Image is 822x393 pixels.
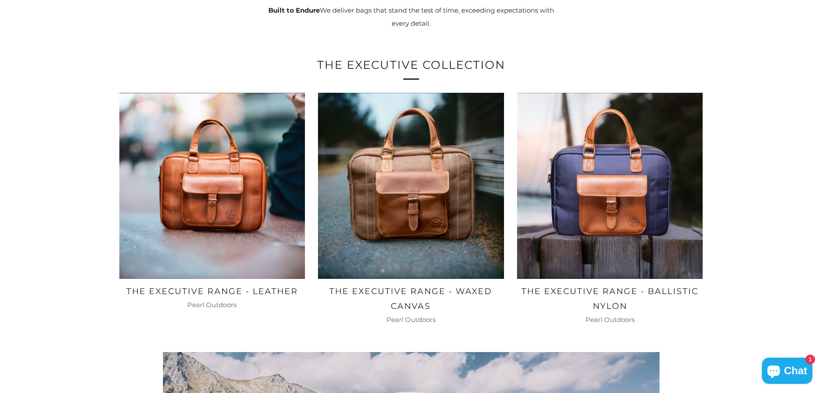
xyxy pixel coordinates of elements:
h2: The Executive Range - Ballistic Nylon [517,284,703,314]
a: The Executive Range - Waxed Canvas Premium Gun Range Bag - | Pearl Outdoors Fashion Concealed Car... [318,93,504,279]
a: The Executive Range - Ballistic Nylon Pearl Outdoors [517,284,703,326]
a: The Executive Range - Leather Pearl Outdoors [119,284,305,312]
h3: Pearl Outdoors [517,314,703,326]
a: The Executive Range - Waxed Canvas Pearl Outdoors [318,284,504,326]
h2: The Executive Range - Waxed Canvas [318,284,504,314]
h2: The Executive Range - Leather [119,284,305,299]
p: We deliver bags that stand the test of time, exceeding expectations with every detail. [263,4,559,30]
inbox-online-store-chat: Shopify online store chat [759,358,815,386]
strong: Built to Endure [268,6,320,14]
h2: The Executive Collection [267,56,555,75]
h3: Pearl Outdoors [119,299,305,312]
h3: Pearl Outdoors [318,314,504,326]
